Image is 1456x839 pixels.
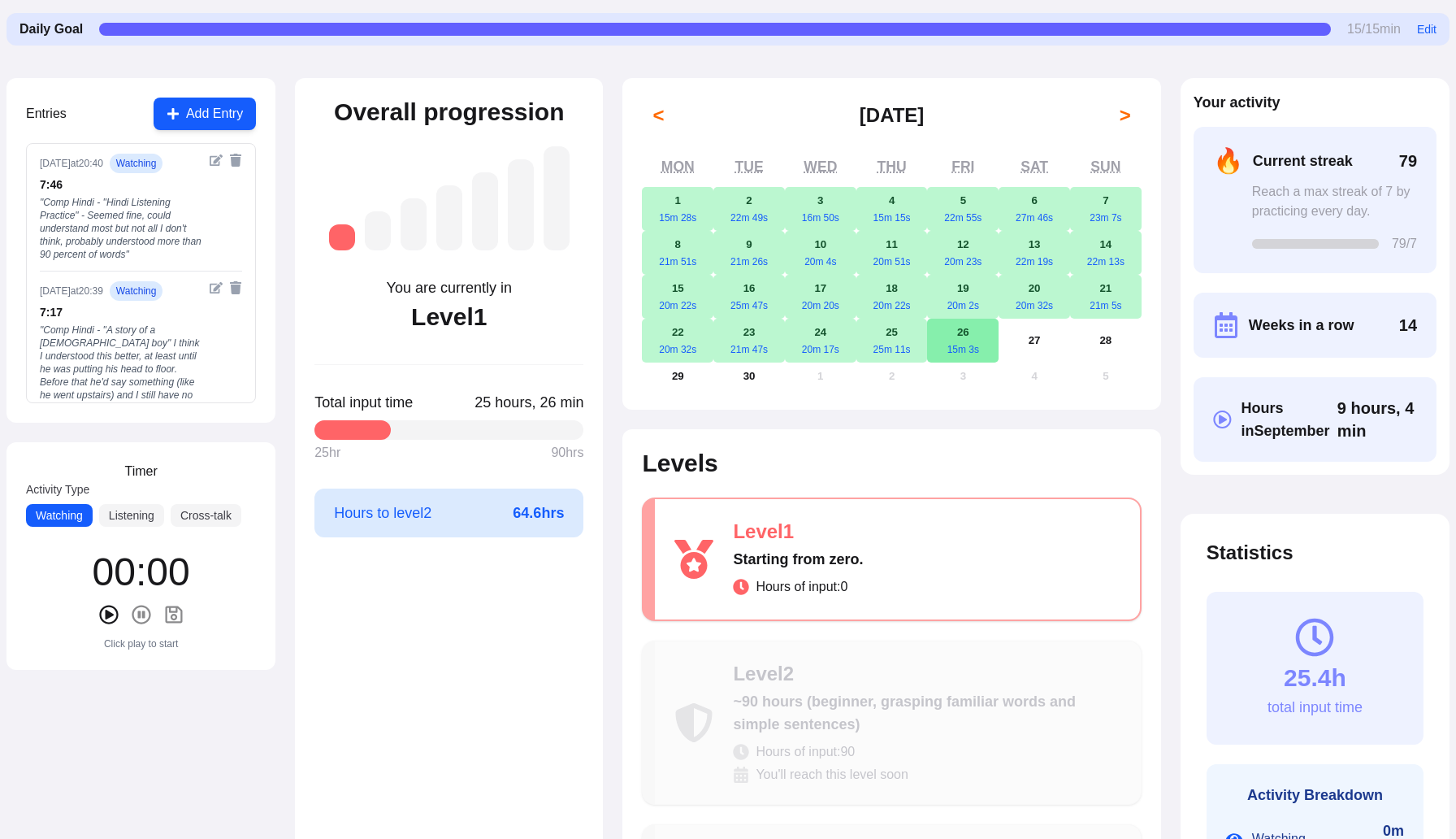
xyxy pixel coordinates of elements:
[314,391,413,414] span: Total input time
[713,255,785,268] div: 21m 26s
[210,281,223,294] button: Edit entry
[1253,150,1353,172] span: Current streak
[508,159,534,250] div: Level 6: ~1,750 hours (advanced, understanding native media with effort)
[642,319,713,363] button: September 22, 202520m 32s
[1284,663,1346,693] div: 25.4h
[642,99,674,132] button: <
[999,211,1070,224] div: 27m 46s
[856,343,928,356] div: 25m 11s
[999,255,1070,268] div: 22m 19s
[927,187,999,231] button: September 5, 202522m 55s
[957,282,969,294] abbr: September 19, 2025
[642,231,713,275] button: September 8, 202521m 51s
[1213,146,1243,176] span: 🔥
[756,765,908,785] span: You'll reach this level soon
[785,319,856,363] button: September 24, 202520m 17s
[642,255,713,268] div: 21m 51s
[544,146,570,250] div: Level 7: ~2,625 hours (near-native, understanding most media and conversations fluently)
[124,462,157,481] h3: Timer
[210,154,223,167] button: Edit entry
[927,231,999,275] button: September 12, 202520m 23s
[99,504,164,527] button: Listening
[675,238,681,250] abbr: September 8, 2025
[1267,696,1363,719] div: total input time
[713,187,785,231] button: September 2, 202522m 49s
[756,742,855,762] span: Hours of input: 90
[927,211,999,224] div: 22m 55s
[1099,282,1111,294] abbr: September 21, 2025
[814,326,826,338] abbr: September 24, 2025
[746,194,752,206] abbr: September 2, 2025
[1031,194,1037,206] abbr: September 6, 2025
[1103,370,1108,382] abbr: October 5, 2025
[856,231,928,275] button: September 11, 202520m 51s
[40,176,203,193] div: 7 : 46
[1399,150,1417,172] span: 79
[999,299,1070,312] div: 20m 32s
[1070,363,1142,390] button: October 5, 2025
[314,443,340,463] span: 25 hr
[743,326,756,338] abbr: September 23, 2025
[713,363,785,390] button: September 30, 2025
[229,281,242,294] button: Delete entry
[642,275,713,319] button: September 15, 202520m 22s
[1347,20,1401,39] span: 15 / 15 min
[1337,397,1417,442] span: Click to toggle between decimal and time format
[154,98,256,130] button: Add Entry
[551,443,583,463] span: 90 hrs
[960,370,966,382] abbr: October 3, 2025
[817,194,823,206] abbr: September 3, 2025
[960,194,966,206] abbr: September 5, 2025
[401,198,427,250] div: Level 3: ~260 hours (low intermediate, understanding simple conversations)
[365,211,391,250] div: Level 2: ~90 hours (beginner, grasping familiar words and simple sentences)
[743,370,756,382] abbr: September 30, 2025
[999,231,1070,275] button: September 13, 202522m 19s
[1120,102,1131,128] span: >
[40,324,203,454] div: " Comp Hindi - "A story of a [DEMOGRAPHIC_DATA] boy" I think I understood this better, at least u...
[472,172,498,250] div: Level 5: ~1,050 hours (high intermediate, understanding most everyday content)
[886,238,898,250] abbr: September 11, 2025
[334,98,564,127] h2: Overall progression
[661,159,695,175] abbr: Monday
[785,187,856,231] button: September 3, 202516m 50s
[733,661,1120,687] div: Level 2
[1070,299,1142,312] div: 21m 5s
[713,231,785,275] button: September 9, 202521m 26s
[785,255,856,268] div: 20m 4s
[436,185,462,250] div: Level 4: ~525 hours (intermediate, understanding more complex conversations)
[19,20,83,39] span: Daily Goal
[1194,91,1436,114] h2: Your activity
[334,502,431,524] span: Hours to level 2
[26,481,256,498] label: Activity Type
[1029,282,1041,294] abbr: September 20, 2025
[474,391,583,414] span: Click to toggle between decimal and time format
[999,275,1070,319] button: September 20, 202520m 32s
[877,159,907,175] abbr: Thursday
[756,577,847,597] span: Hours of input: 0
[387,276,512,299] div: You are currently in
[713,211,785,224] div: 22m 49s
[110,281,163,301] span: watching
[856,187,928,231] button: September 4, 202515m 15s
[927,299,999,312] div: 20m 2s
[927,319,999,363] button: September 26, 202515m 3s
[951,159,974,175] abbr: Friday
[411,302,487,332] div: Level 1
[26,504,93,527] button: Watching
[733,690,1120,736] div: ~90 hours (beginner, grasping familiar words and simple sentences)
[814,282,826,294] abbr: September 17, 2025
[1249,314,1354,337] span: Weeks in a row
[927,275,999,319] button: September 19, 202520m 2s
[1070,187,1142,231] button: September 7, 202523m 7s
[713,319,785,363] button: September 23, 202521m 47s
[1070,231,1142,275] button: September 14, 202522m 13s
[785,275,856,319] button: September 17, 202520m 20s
[713,299,785,312] div: 25m 47s
[672,326,684,338] abbr: September 22, 2025
[40,196,203,261] div: " Comp Hindi - "Hindi Listening Practice" - Seemed fine, could understand most but not all I don'...
[642,449,1141,478] h2: Levels
[1090,159,1120,175] abbr: Sunday
[1029,238,1041,250] abbr: September 13, 2025
[713,343,785,356] div: 21m 47s
[1031,370,1037,382] abbr: October 4, 2025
